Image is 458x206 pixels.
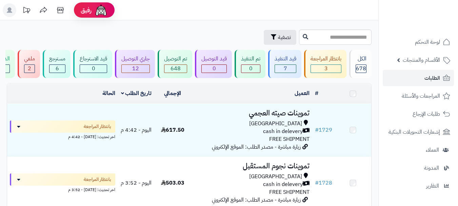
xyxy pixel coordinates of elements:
[295,89,310,97] a: العميل
[194,162,310,170] h3: تموينات نجوم المستقبل
[212,196,301,204] span: زيارة مباشرة - مصدر الطلب: الموقع الإلكتروني
[424,73,440,83] span: الطلبات
[269,188,310,196] span: FREE SHIPMENT
[72,50,114,78] a: قيد الاسترجاع 0
[194,109,310,117] h3: تموينات صيته العجمي
[41,50,72,78] a: مسترجع 6
[303,50,348,78] a: بانتظار المراجعة 3
[114,50,156,78] a: جاري التوصيل 12
[84,123,111,130] span: بانتظار المراجعة
[24,65,35,73] div: 2
[56,64,59,73] span: 6
[10,133,115,140] div: اخر تحديث: [DATE] - 4:42 م
[84,176,111,183] span: بانتظار المراجعة
[402,91,440,101] span: المراجعات والأسئلة
[18,3,35,19] a: تحديثات المنصة
[263,128,303,135] span: cash in delevery
[356,64,366,73] span: 678
[315,126,332,134] a: #1729
[269,135,310,143] span: FREE SHIPMENT
[249,64,253,73] span: 0
[383,160,454,176] a: المدونة
[403,55,440,65] span: الأقسام والمنتجات
[324,64,328,73] span: 3
[24,55,35,63] div: ملغي
[92,64,95,73] span: 0
[383,106,454,122] a: طلبات الإرجاع
[241,55,260,63] div: تم التنفيذ
[315,89,318,97] a: #
[275,65,296,73] div: 7
[263,181,303,188] span: cash in delevery
[413,109,440,119] span: طلبات الإرجاع
[194,50,233,78] a: قيد التوصيل 0
[49,65,65,73] div: 6
[426,181,439,191] span: التقارير
[80,55,107,63] div: قيد الاسترجاع
[161,179,184,187] span: 503.03
[164,89,181,97] a: الإجمالي
[264,30,296,45] button: تصفية
[201,55,227,63] div: قيد التوصيل
[16,50,41,78] a: ملغي 2
[121,126,152,134] span: اليوم - 4:42 م
[383,70,454,86] a: الطلبات
[424,163,439,173] span: المدونة
[10,186,115,193] div: اخر تحديث: [DATE] - 3:52 م
[102,89,115,97] a: الحالة
[383,124,454,140] a: إشعارات التحويلات البنكية
[233,50,267,78] a: تم التنفيذ 0
[121,89,152,97] a: تاريخ الطلب
[415,37,440,47] span: لوحة التحكم
[249,173,302,181] span: [GEOGRAPHIC_DATA]
[164,55,187,63] div: تم التوصيل
[94,3,108,17] img: ai-face.png
[122,65,150,73] div: 12
[161,126,184,134] span: 617.50
[389,127,440,137] span: إشعارات التحويلات البنكية
[171,64,181,73] span: 648
[278,33,291,41] span: تصفية
[267,50,303,78] a: قيد التنفيذ 7
[383,88,454,104] a: المراجعات والأسئلة
[311,55,341,63] div: بانتظار المراجعة
[315,126,319,134] span: #
[412,18,452,33] img: logo-2.png
[348,50,373,78] a: الكل678
[315,179,332,187] a: #1728
[315,179,319,187] span: #
[81,6,92,14] span: رفيق
[49,55,65,63] div: مسترجع
[426,145,439,155] span: العملاء
[202,65,226,73] div: 0
[121,179,152,187] span: اليوم - 3:52 م
[383,34,454,50] a: لوحة التحكم
[164,65,187,73] div: 648
[28,64,31,73] span: 2
[383,142,454,158] a: العملاء
[383,178,454,194] a: التقارير
[132,64,139,73] span: 12
[156,50,194,78] a: تم التوصيل 648
[121,55,150,63] div: جاري التوصيل
[249,120,302,128] span: [GEOGRAPHIC_DATA]
[284,64,287,73] span: 7
[80,65,107,73] div: 0
[356,55,366,63] div: الكل
[213,64,216,73] span: 0
[275,55,296,63] div: قيد التنفيذ
[241,65,260,73] div: 0
[212,143,301,151] span: زيارة مباشرة - مصدر الطلب: الموقع الإلكتروني
[311,65,341,73] div: 3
